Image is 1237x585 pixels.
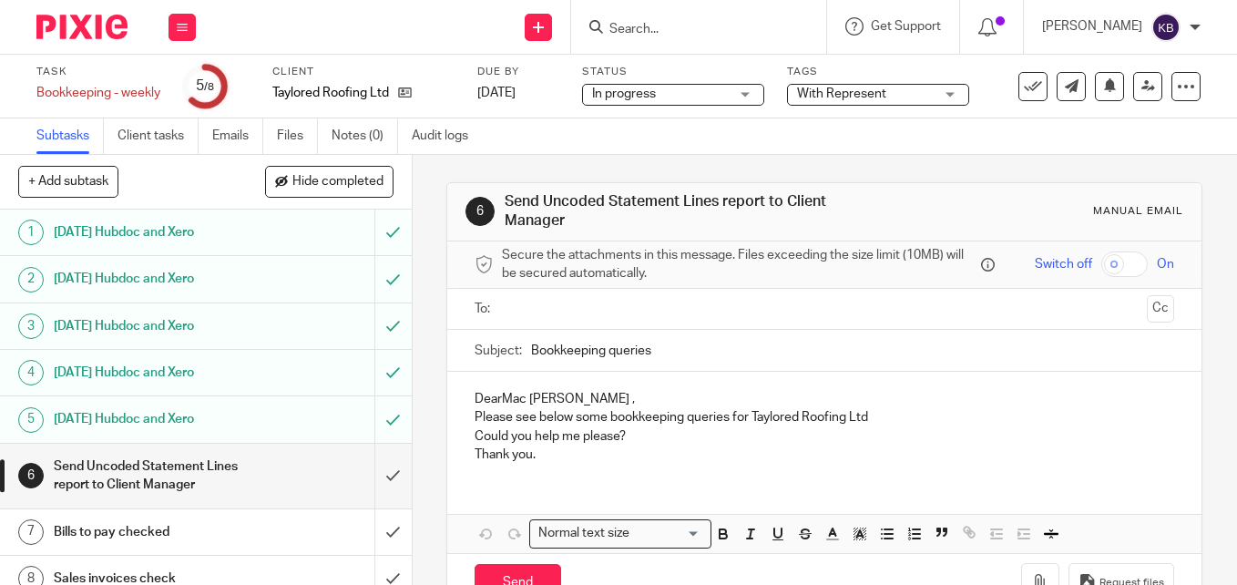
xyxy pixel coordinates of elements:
h1: [DATE] Hubdoc and Xero [54,219,255,246]
img: Pixie [36,15,128,39]
button: Hide completed [265,166,394,197]
span: [DATE] [477,87,516,99]
div: 5 [196,76,214,97]
div: Search for option [529,519,711,548]
span: With Represent [797,87,886,100]
p: Thank you. [475,446,1174,464]
span: Switch off [1035,255,1092,273]
p: [PERSON_NAME] [1042,17,1142,36]
small: /8 [204,82,214,92]
button: Cc [1147,295,1174,323]
p: Taylored Roofing Ltd [272,84,389,102]
h1: [DATE] Hubdoc and Xero [54,265,255,292]
img: svg%3E [1151,13,1181,42]
span: Hide completed [292,175,383,190]
div: 5 [18,407,44,433]
label: To: [475,300,495,318]
span: On [1157,255,1174,273]
h1: [DATE] Hubdoc and Xero [54,405,255,433]
span: Get Support [871,20,941,33]
p: Please see below some bookkeeping queries for Taylored Roofing Ltd [475,408,1174,426]
div: 2 [18,267,44,292]
div: Manual email [1093,204,1183,219]
h1: Send Uncoded Statement Lines report to Client Manager [505,192,864,231]
h1: [DATE] Hubdoc and Xero [54,359,255,386]
label: Subject: [475,342,522,360]
div: 3 [18,313,44,339]
h1: [DATE] Hubdoc and Xero [54,313,255,340]
p: DearMac [PERSON_NAME] , [475,390,1174,408]
div: 6 [18,463,44,488]
a: Files [277,118,318,154]
input: Search for option [635,524,700,543]
label: Status [582,65,764,79]
span: In progress [592,87,656,100]
h1: Send Uncoded Statement Lines report to Client Manager [54,453,255,499]
input: Search [608,22,772,38]
a: Emails [212,118,263,154]
span: Normal text size [534,524,633,543]
a: Client tasks [118,118,199,154]
div: 7 [18,519,44,545]
button: + Add subtask [18,166,118,197]
div: 1 [18,220,44,245]
h1: Bills to pay checked [54,518,255,546]
span: Secure the attachments in this message. Files exceeding the size limit (10MB) will be secured aut... [502,246,976,283]
a: Audit logs [412,118,482,154]
label: Client [272,65,455,79]
div: 6 [465,197,495,226]
a: Subtasks [36,118,104,154]
div: Bookkeeping - weekly [36,84,160,102]
p: Could you help me please? [475,427,1174,446]
label: Due by [477,65,559,79]
label: Task [36,65,160,79]
div: 4 [18,360,44,385]
label: Tags [787,65,969,79]
a: Notes (0) [332,118,398,154]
